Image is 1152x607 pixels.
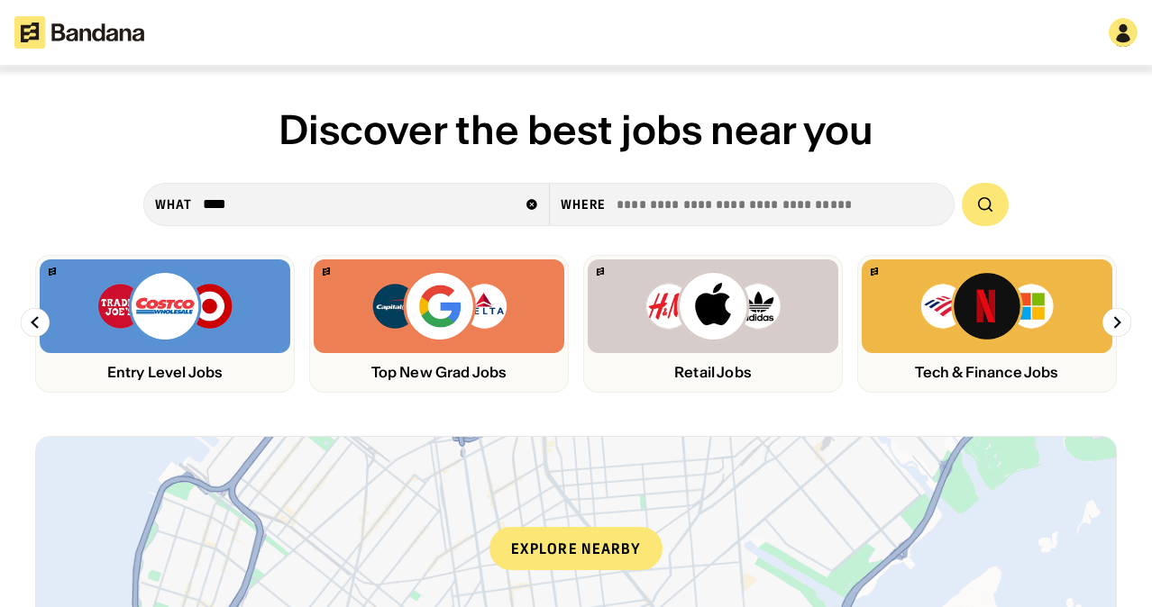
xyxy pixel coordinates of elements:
div: Tech & Finance Jobs [862,364,1112,381]
img: Trader Joe’s, Costco, Target logos [96,270,233,342]
a: Bandana logoTrader Joe’s, Costco, Target logosEntry Level Jobs [35,255,295,393]
span: Discover the best jobs near you [279,104,873,155]
img: Bank of America, Netflix, Microsoft logos [919,270,1056,342]
div: Entry Level Jobs [40,364,290,381]
div: Where [561,196,607,213]
img: Left Arrow [21,308,50,337]
a: Bandana logoCapital One, Google, Delta logosTop New Grad Jobs [309,255,569,393]
img: Bandana logo [871,267,878,276]
img: Bandana logotype [14,16,144,49]
div: Explore nearby [489,527,663,570]
img: H&M, Apply, Adidas logos [645,270,782,342]
img: Bandana logo [597,267,604,276]
img: Bandana logo [49,267,56,276]
div: Retail Jobs [588,364,838,381]
div: what [155,196,192,213]
a: Bandana logoBank of America, Netflix, Microsoft logosTech & Finance Jobs [857,255,1117,393]
a: Bandana logoH&M, Apply, Adidas logosRetail Jobs [583,255,843,393]
img: Right Arrow [1102,308,1131,337]
div: Top New Grad Jobs [314,364,564,381]
img: Bandana logo [323,267,330,276]
img: Capital One, Google, Delta logos [370,270,507,342]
